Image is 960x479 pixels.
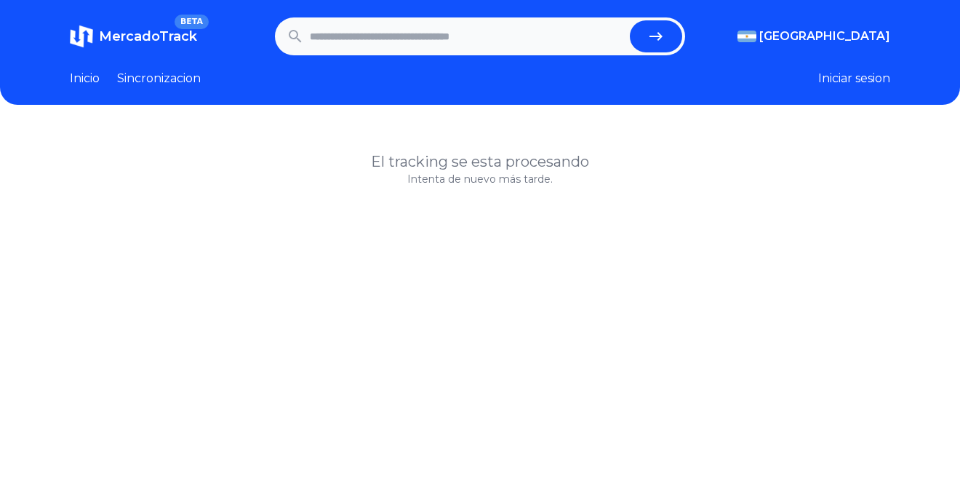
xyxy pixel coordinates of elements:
span: [GEOGRAPHIC_DATA] [759,28,890,45]
h1: El tracking se esta procesando [70,151,890,172]
span: MercadoTrack [99,28,197,44]
a: Inicio [70,70,100,87]
span: BETA [175,15,209,29]
img: MercadoTrack [70,25,93,48]
a: MercadoTrackBETA [70,25,197,48]
p: Intenta de nuevo más tarde. [70,172,890,186]
img: Argentina [737,31,756,42]
button: Iniciar sesion [818,70,890,87]
a: Sincronizacion [117,70,201,87]
button: [GEOGRAPHIC_DATA] [737,28,890,45]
